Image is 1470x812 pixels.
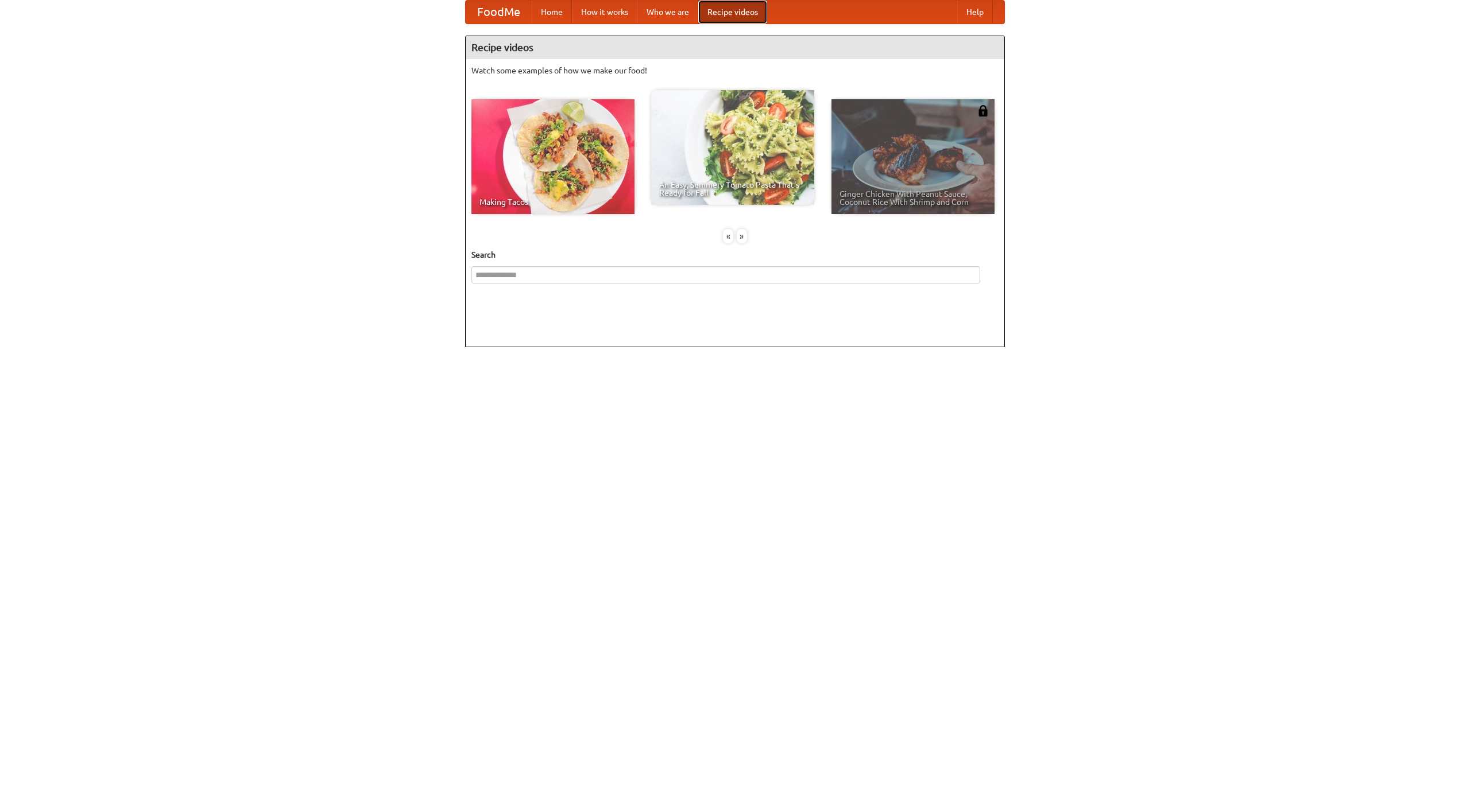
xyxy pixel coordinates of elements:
a: Making Tacos [471,99,635,214]
a: How it works [572,1,637,24]
h5: Search [471,249,999,261]
span: An Easy, Summery Tomato Pasta That's Ready for Fall [659,181,806,197]
a: Recipe videos [698,1,767,24]
a: Help [957,1,993,24]
p: Watch some examples of how we make our food! [471,65,999,76]
span: Making Tacos [479,198,626,206]
div: » [737,229,747,243]
h4: Recipe videos [466,36,1004,59]
a: Who we are [637,1,698,24]
div: « [723,229,733,243]
a: An Easy, Summery Tomato Pasta That's Ready for Fall [651,90,814,205]
img: 483408.png [977,105,989,116]
a: FoodMe [466,1,532,24]
a: Home [532,1,572,24]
